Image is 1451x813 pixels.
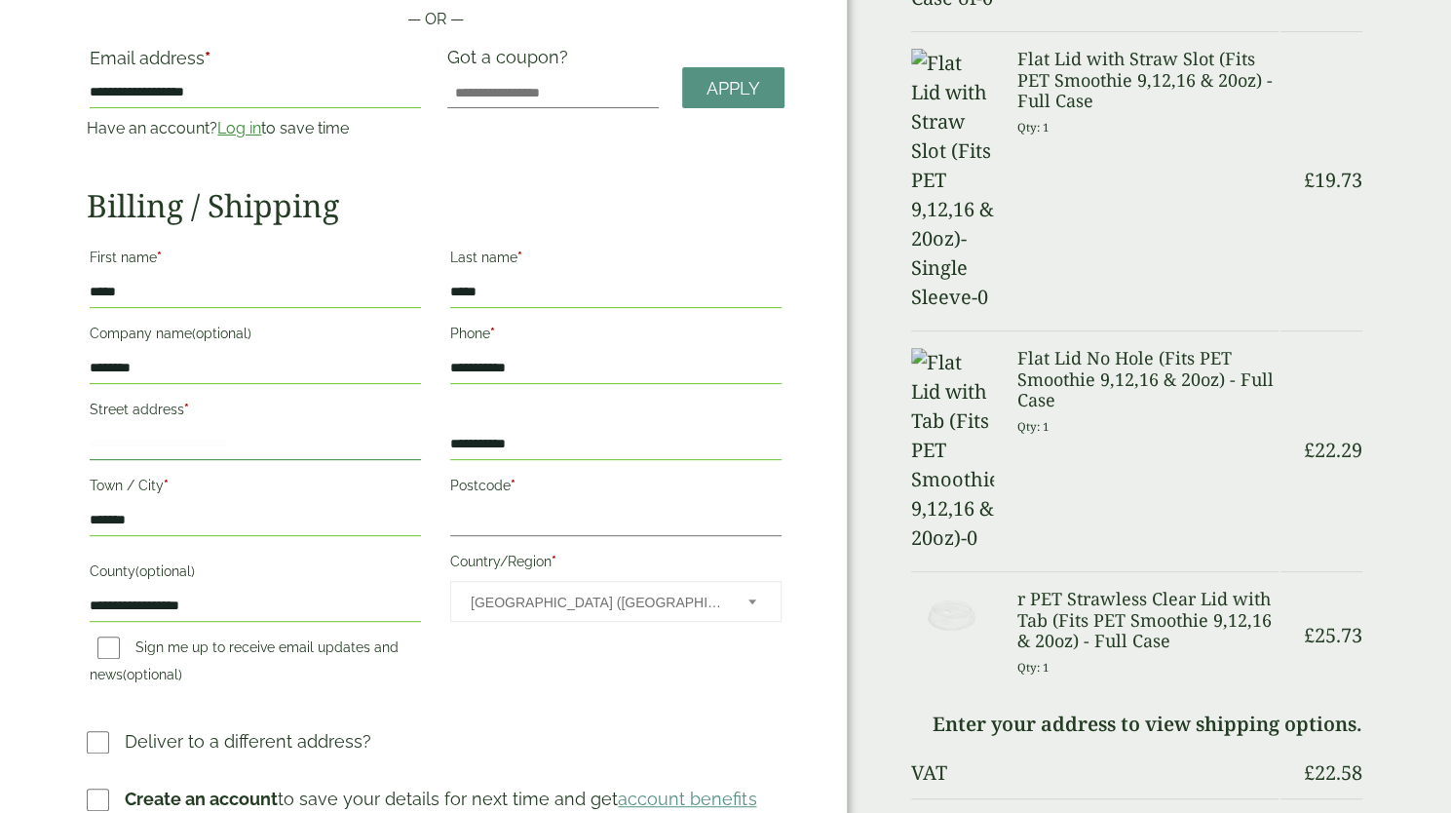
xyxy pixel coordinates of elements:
th: VAT [911,750,1279,796]
label: Sign me up to receive email updates and news [90,639,399,688]
span: Apply [706,78,760,99]
small: Qty: 1 [1017,419,1050,434]
h3: Flat Lid No Hole (Fits PET Smoothie 9,12,16 & 20oz) - Full Case [1017,348,1279,411]
label: County [90,558,421,591]
td: Enter your address to view shipping options. [911,701,1362,748]
h2: Billing / Shipping [87,187,783,224]
a: Apply [682,67,784,109]
p: to save your details for next time and get [125,786,756,812]
span: £ [1304,167,1315,193]
label: Street address [90,396,421,429]
abbr: required [205,48,210,68]
bdi: 22.29 [1304,437,1362,463]
span: United Kingdom (UK) [471,582,722,623]
strong: Create an account [125,789,278,809]
label: First name [90,244,421,277]
abbr: required [184,402,189,417]
label: Country/Region [450,548,782,581]
abbr: required [517,250,522,265]
span: (optional) [135,563,195,579]
p: Have an account? to save time [87,117,424,140]
bdi: 22.58 [1304,759,1362,786]
span: Country/Region [450,581,782,622]
bdi: 25.73 [1304,622,1362,648]
img: Flat Lid with Straw Slot (Fits PET 9,12,16 & 20oz)-Single Sleeve-0 [911,49,994,312]
label: Email address [90,50,421,77]
label: Phone [450,320,782,353]
abbr: required [552,554,556,569]
h3: Flat Lid with Straw Slot (Fits PET Smoothie 9,12,16 & 20oz) - Full Case [1017,49,1279,112]
label: Town / City [90,472,421,505]
a: Log in [217,119,261,137]
h3: r PET Strawless Clear Lid with Tab (Fits PET Smoothie 9,12,16 & 20oz) - Full Case [1017,589,1279,652]
label: Company name [90,320,421,353]
a: account benefits [618,789,756,809]
input: Sign me up to receive email updates and news(optional) [97,637,120,659]
abbr: required [490,326,495,341]
abbr: required [511,478,515,493]
abbr: required [164,478,169,493]
span: £ [1304,759,1315,786]
label: Last name [450,244,782,277]
span: £ [1304,437,1315,463]
label: Got a coupon? [447,47,576,77]
img: Flat Lid with Tab (Fits PET Smoothie 9,12,16 & 20oz)-0 [911,348,994,553]
bdi: 19.73 [1304,167,1362,193]
small: Qty: 1 [1017,660,1050,675]
abbr: required [157,250,162,265]
span: £ [1304,622,1315,648]
p: Deliver to a different address? [125,728,371,755]
span: (optional) [123,667,182,682]
small: Qty: 1 [1017,120,1050,135]
span: (optional) [192,326,251,341]
label: Postcode [450,472,782,505]
p: — OR — [87,8,783,31]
